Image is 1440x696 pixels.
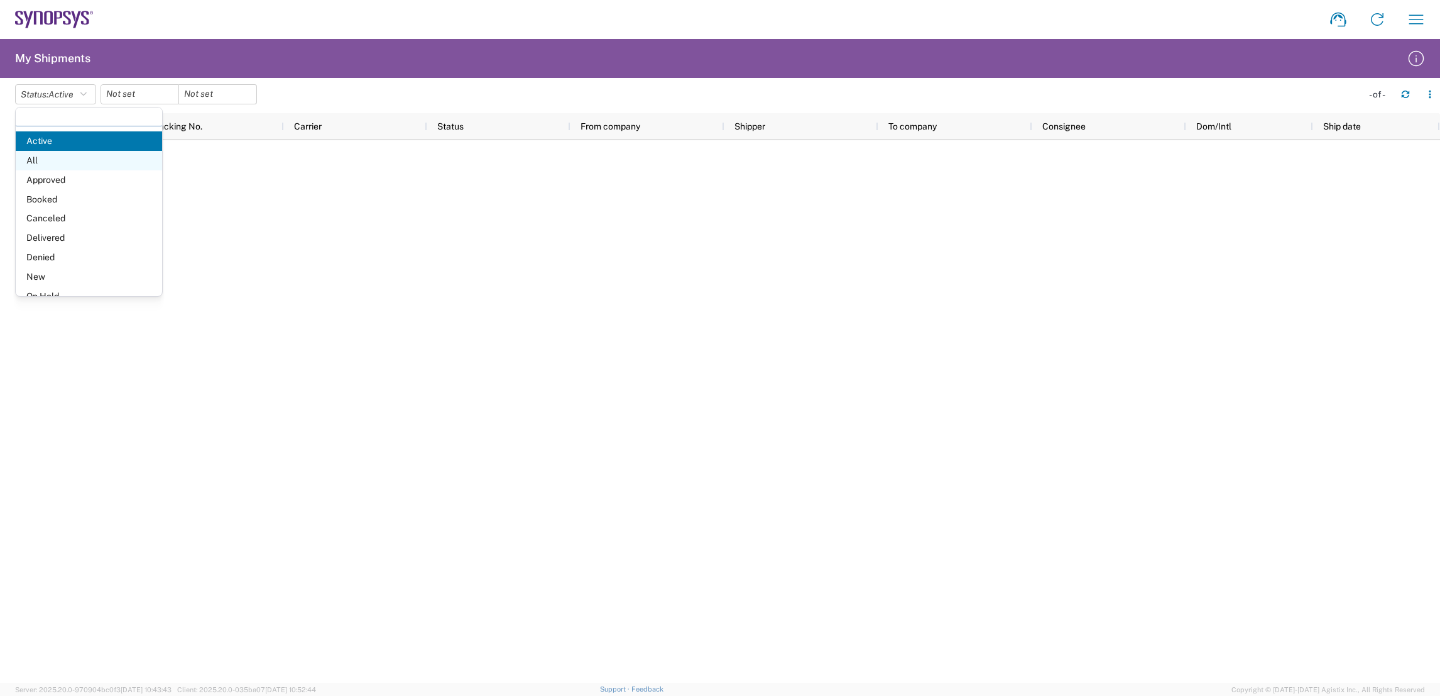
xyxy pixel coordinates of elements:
[1042,121,1086,131] span: Consignee
[1323,121,1361,131] span: Ship date
[177,686,316,693] span: Client: 2025.20.0-035ba07
[151,121,202,131] span: Tracking No.
[16,151,162,170] span: All
[16,170,162,190] span: Approved
[600,685,631,693] a: Support
[179,85,256,104] input: Not set
[16,248,162,267] span: Denied
[16,209,162,228] span: Canceled
[15,686,172,693] span: Server: 2025.20.0-970904bc0f3
[1196,121,1231,131] span: Dom/Intl
[16,228,162,248] span: Delivered
[1231,684,1425,695] span: Copyright © [DATE]-[DATE] Agistix Inc., All Rights Reserved
[1369,89,1391,100] div: - of -
[16,131,162,151] span: Active
[294,121,322,131] span: Carrier
[437,121,464,131] span: Status
[581,121,640,131] span: From company
[15,84,96,104] button: Status:Active
[888,121,937,131] span: To company
[48,89,74,99] span: Active
[16,190,162,209] span: Booked
[734,121,765,131] span: Shipper
[16,287,162,306] span: On Hold
[101,85,178,104] input: Not set
[15,51,90,66] h2: My Shipments
[16,267,162,287] span: New
[121,686,172,693] span: [DATE] 10:43:43
[631,685,663,693] a: Feedback
[265,686,316,693] span: [DATE] 10:52:44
